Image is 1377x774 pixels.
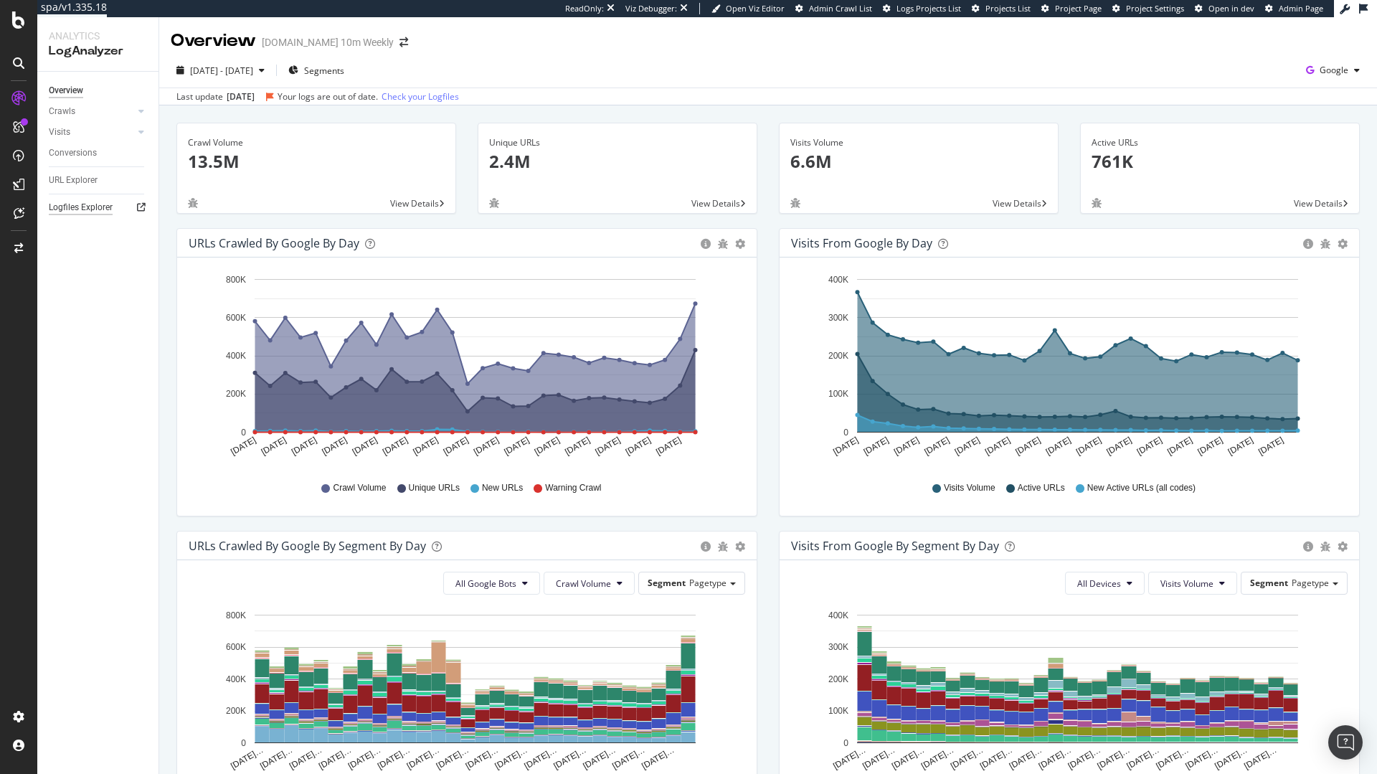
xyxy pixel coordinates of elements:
[1226,435,1255,457] text: [DATE]
[188,149,445,174] p: 13.5M
[1013,435,1042,457] text: [DATE]
[565,3,604,14] div: ReadOnly:
[49,125,134,140] a: Visits
[49,173,148,188] a: URL Explorer
[189,269,740,468] svg: A chart.
[1303,239,1313,249] div: circle-info
[1055,3,1102,14] span: Project Page
[594,435,623,457] text: [DATE]
[953,435,982,457] text: [DATE]
[625,3,677,14] div: Viz Debugger:
[241,738,246,748] text: 0
[176,90,459,103] div: Last update
[691,197,740,209] span: View Details
[226,642,246,652] text: 600K
[1018,482,1065,494] span: Active URLs
[1320,64,1348,76] span: Google
[648,577,686,589] span: Segment
[189,606,740,773] svg: A chart.
[883,3,961,14] a: Logs Projects List
[1195,3,1254,14] a: Open in dev
[399,37,408,47] div: arrow-right-arrow-left
[1126,3,1184,14] span: Project Settings
[472,435,501,457] text: [DATE]
[892,435,921,457] text: [DATE]
[283,59,350,82] button: Segments
[1112,3,1184,14] a: Project Settings
[390,197,439,209] span: View Details
[972,3,1031,14] a: Projects List
[49,104,134,119] a: Crawls
[922,435,951,457] text: [DATE]
[188,136,445,149] div: Crawl Volume
[1087,482,1196,494] span: New Active URLs (all codes)
[455,577,516,590] span: All Google Bots
[49,83,83,98] div: Overview
[862,435,891,457] text: [DATE]
[1320,239,1330,249] div: bug
[171,29,256,53] div: Overview
[1041,3,1102,14] a: Project Page
[1300,59,1366,82] button: Google
[381,435,410,457] text: [DATE]
[809,3,872,14] span: Admin Crawl List
[795,3,872,14] a: Admin Crawl List
[791,606,1343,773] svg: A chart.
[482,482,523,494] span: New URLs
[188,198,198,208] div: bug
[790,136,1047,149] div: Visits Volume
[983,435,1012,457] text: [DATE]
[260,435,288,457] text: [DATE]
[711,3,785,14] a: Open Viz Editor
[1292,577,1329,589] span: Pagetype
[351,435,379,457] text: [DATE]
[556,577,611,590] span: Crawl Volume
[49,43,147,60] div: LogAnalyzer
[1092,149,1348,174] p: 761K
[791,539,999,553] div: Visits from Google By Segment By Day
[411,435,440,457] text: [DATE]
[701,239,711,249] div: circle-info
[489,198,499,208] div: bug
[489,149,746,174] p: 2.4M
[226,674,246,684] text: 400K
[290,435,318,457] text: [DATE]
[190,65,253,77] span: [DATE] - [DATE]
[985,3,1031,14] span: Projects List
[409,482,460,494] span: Unique URLs
[735,239,745,249] div: gear
[49,146,97,161] div: Conversions
[790,149,1047,174] p: 6.6M
[944,482,995,494] span: Visits Volume
[1265,3,1323,14] a: Admin Page
[718,542,728,552] div: bug
[1044,435,1073,457] text: [DATE]
[791,269,1343,468] div: A chart.
[896,3,961,14] span: Logs Projects List
[1148,572,1237,595] button: Visits Volume
[278,90,378,103] div: Your logs are out of date.
[689,577,727,589] span: Pagetype
[701,542,711,552] div: circle-info
[262,35,394,49] div: [DOMAIN_NAME] 10m Weekly
[828,642,848,652] text: 300K
[189,236,359,250] div: URLs Crawled by Google by day
[49,173,98,188] div: URL Explorer
[320,435,349,457] text: [DATE]
[624,435,653,457] text: [DATE]
[382,90,459,103] a: Check your Logfiles
[533,435,562,457] text: [DATE]
[1160,577,1213,590] span: Visits Volume
[226,706,246,716] text: 200K
[1208,3,1254,14] span: Open in dev
[1328,725,1363,760] div: Open Intercom Messenger
[226,275,246,285] text: 800K
[49,104,75,119] div: Crawls
[304,65,344,77] span: Segments
[49,29,147,43] div: Analytics
[227,90,255,103] div: [DATE]
[828,706,848,716] text: 100K
[1104,435,1133,457] text: [DATE]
